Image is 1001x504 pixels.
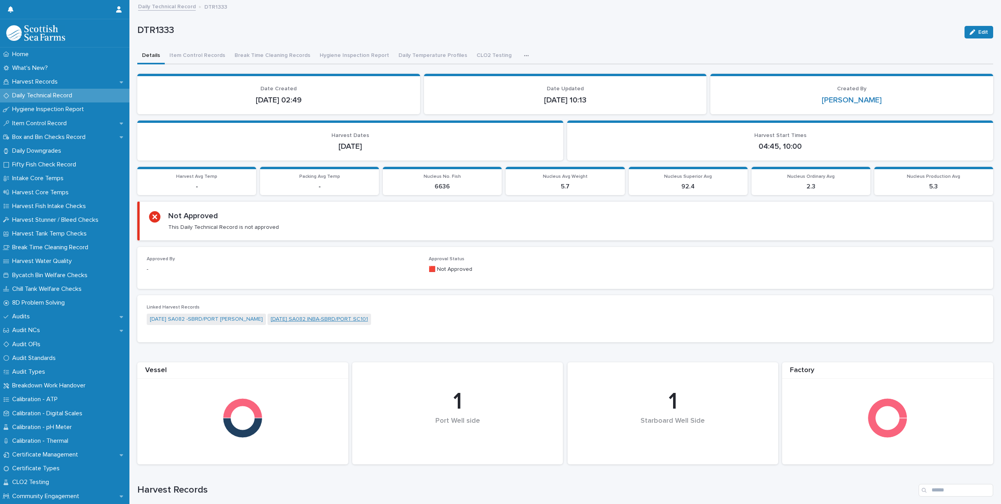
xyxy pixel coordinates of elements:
span: Packing Avg Temp [299,174,340,179]
p: Hygiene Inspection Report [9,106,90,113]
div: 1 [366,388,550,416]
a: [PERSON_NAME] [822,95,882,105]
p: 2.3 [756,183,866,190]
span: Date Updated [547,86,584,91]
p: 8D Problem Solving [9,299,71,307]
span: Nucleus Ordinary Avg [787,174,835,179]
p: Certificate Types [9,465,66,472]
p: DTR1333 [137,25,958,36]
p: Audit Types [9,368,51,376]
h1: Harvest Records [137,484,915,496]
p: Certificate Management [9,451,84,458]
div: Starboard Well Side [581,417,765,442]
p: Box and Bin Checks Record [9,133,92,141]
p: Community Engagement [9,493,86,500]
p: Harvest Stunner / Bleed Checks [9,216,105,224]
p: What's New? [9,64,54,72]
button: Hygiene Inspection Report [315,48,394,64]
span: Approved By [147,257,175,261]
div: Port Well side [366,417,550,442]
button: Details [137,48,165,64]
p: Harvest Core Temps [9,189,75,196]
span: Nucleus No. Fish [424,174,461,179]
p: DTR1333 [204,2,227,11]
p: Audits [9,313,36,320]
span: Harvest Start Times [754,133,806,138]
p: - [142,183,251,190]
p: Harvest Fish Intake Checks [9,203,92,210]
p: Audit NCs [9,327,46,334]
p: Bycatch Bin Welfare Checks [9,272,94,279]
p: 04:45, 10:00 [577,142,984,151]
p: 🟥 Not Approved [429,265,701,274]
span: Nucleus Production Avg [907,174,960,179]
p: [DATE] 02:49 [147,95,411,105]
span: Nucleus Superior Avg [664,174,712,179]
h2: Not Approved [168,211,218,221]
p: Break Time Cleaning Record [9,244,95,251]
p: Calibration - pH Meter [9,424,78,431]
span: Edit [978,29,988,35]
a: [DATE] SA082 -SBRD/PORT [PERSON_NAME] [150,315,263,323]
p: Audit Standards [9,354,62,362]
p: This Daily Technical Record is not approved [168,224,279,231]
p: Home [9,51,35,58]
a: Daily Technical Record [138,2,196,11]
p: Chill Tank Welfare Checks [9,285,88,293]
p: Daily Technical Record [9,92,78,99]
p: Calibration - Thermal [9,437,75,445]
p: Harvest Records [9,78,64,86]
div: Vessel [137,366,348,379]
p: [DATE] [147,142,554,151]
button: Break Time Cleaning Records [230,48,315,64]
p: Breakdown Work Handover [9,382,92,389]
p: Audit OFIs [9,341,47,348]
p: 6636 [388,183,497,190]
p: - [147,265,419,274]
p: - [265,183,374,190]
button: Edit [965,26,993,38]
p: Fifty Fish Check Record [9,161,82,168]
div: 1 [581,388,765,416]
p: [DATE] 10:13 [433,95,697,105]
button: CLO2 Testing [472,48,516,64]
span: Created By [837,86,866,91]
p: 5.7 [510,183,620,190]
button: Item Control Records [165,48,230,64]
button: Daily Temperature Profiles [394,48,472,64]
p: Item Control Record [9,120,73,127]
p: Calibration - ATP [9,396,64,403]
p: Intake Core Temps [9,175,70,182]
span: Approval Status [429,257,464,261]
p: Harvest Water Quality [9,257,78,265]
p: Daily Downgrades [9,147,67,155]
span: Harvest Dates [331,133,369,138]
p: CLO2 Testing [9,478,55,486]
span: Nucleus Avg Weight [543,174,588,179]
p: Harvest Tank Temp Checks [9,230,93,237]
a: [DATE] SA082 INBA-SBRD/PORT SC101 [271,315,368,323]
span: Linked Harvest Records [147,305,200,310]
p: 92.4 [633,183,743,190]
span: Date Created [260,86,297,91]
p: Calibration - Digital Scales [9,410,89,417]
p: 5.3 [879,183,988,190]
input: Search [919,484,993,497]
div: Factory [782,366,993,379]
span: Harvest Avg Temp [176,174,217,179]
img: mMrefqRFQpe26GRNOUkG [6,25,65,41]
